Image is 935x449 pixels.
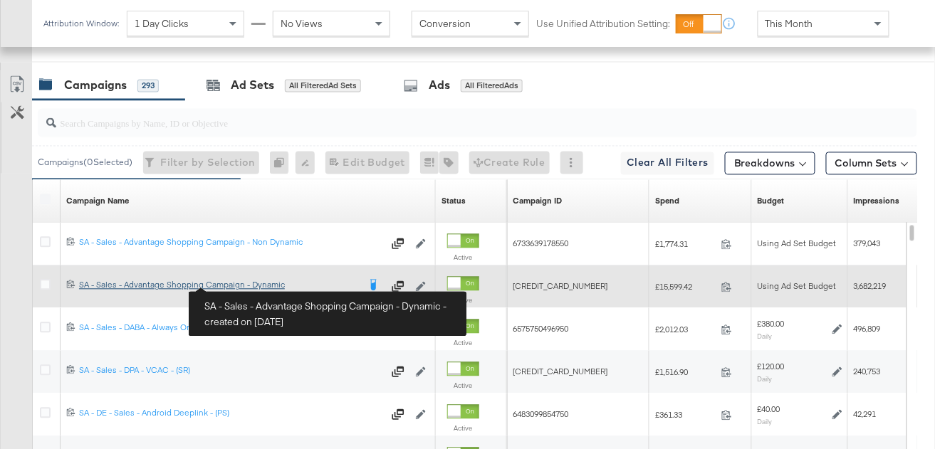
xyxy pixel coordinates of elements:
span: 42,291 [854,409,877,420]
span: 6733639178550 [513,238,568,249]
div: £40.00 [758,404,780,416]
div: Status [442,196,466,207]
span: 240,753 [854,366,881,377]
div: Spend [655,196,679,207]
div: Campaigns [64,78,127,94]
div: All Filtered Ad Sets [285,80,361,93]
div: Ads [429,78,450,94]
div: Using Ad Set Budget [758,281,842,292]
div: Attribution Window: [43,19,120,28]
span: 6575750496950 [513,324,568,334]
div: £380.00 [758,319,785,330]
span: £361.33 [655,410,716,421]
a: The total amount spent to date. [655,196,679,207]
a: SA - DE - Sales - Android Deeplink - (PS) [79,408,383,422]
a: The maximum amount you're willing to spend on your ads, on average each day or over the lifetime ... [758,196,785,207]
div: SA - Sales - Advantage Shopping Campaign - Dynamic [79,280,358,291]
a: SA - Sales - DABA - Always On - (PS) [79,322,358,337]
button: Breakdowns [725,152,815,175]
a: SA - Sales - Advantage Shopping Campaign - Non Dynamic [79,237,383,251]
a: Your campaign ID. [513,196,562,207]
label: Active [447,381,479,391]
span: 6483099854750 [513,409,568,420]
span: No Views [281,17,323,30]
div: SA - DE - Sales - Android Deeplink - (PS) [79,408,383,419]
span: £1,516.90 [655,367,716,378]
div: Using Ad Set Budget [758,238,842,250]
div: 293 [137,80,159,93]
input: Search Campaigns by Name, ID or Objective [56,104,840,132]
sub: Daily [758,375,773,384]
div: Campaigns ( 0 Selected) [38,157,132,169]
sub: Daily [758,332,773,341]
div: Campaign Name [66,196,129,207]
a: The number of times your ad was served. On mobile apps an ad is counted as served the first time ... [854,196,900,207]
button: Column Sets [826,152,917,175]
span: 379,043 [854,238,881,249]
span: £15,599.42 [655,282,716,292]
span: £1,774.31 [655,239,716,250]
label: Active [447,253,479,263]
span: 3,682,219 [854,281,887,292]
div: Budget [758,196,785,207]
span: This Month [766,17,813,30]
a: SA - Sales - Advantage Shopping Campaign - Dynamic [79,280,358,294]
button: Clear All Filters [621,152,714,175]
span: [CREDIT_CARD_NUMBER] [513,281,607,292]
span: £2,012.03 [655,324,716,335]
div: SA - Sales - Advantage Shopping Campaign - Non Dynamic [79,237,383,248]
label: Use Unified Attribution Setting: [536,17,670,31]
div: Ad Sets [231,78,274,94]
span: 1 Day Clicks [135,17,189,30]
div: 0 [270,152,296,174]
div: SA - Sales - DPA - VCAC - (SR) [79,365,383,376]
span: [CREDIT_CARD_NUMBER] [513,366,607,377]
a: SA - Sales - DPA - VCAC - (SR) [79,365,383,379]
sub: Daily [758,418,773,426]
span: Clear All Filters [627,154,709,172]
label: Active [447,296,479,305]
div: £120.00 [758,361,785,373]
a: Shows the current state of your Ad Campaign. [442,196,466,207]
div: Impressions [854,196,900,207]
label: Active [447,339,479,348]
span: 496,809 [854,324,881,334]
div: All Filtered Ads [461,80,523,93]
div: SA - Sales - DABA - Always On - (PS) [79,322,358,334]
div: Campaign ID [513,196,562,207]
label: Active [447,424,479,433]
a: Your campaign name. [66,196,129,207]
span: Conversion [419,17,471,30]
